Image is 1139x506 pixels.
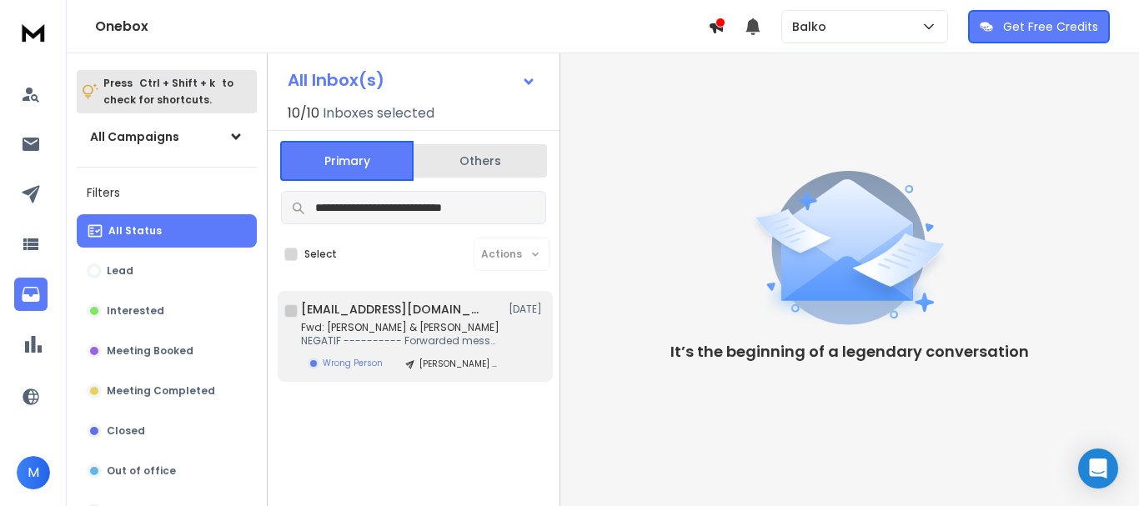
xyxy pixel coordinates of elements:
p: Meeting Booked [107,344,193,358]
label: Select [304,248,337,261]
button: Primary [280,141,414,181]
p: Closed [107,424,145,438]
p: Fwd: [PERSON_NAME] & [PERSON_NAME] [301,321,501,334]
h1: All Campaigns [90,128,179,145]
p: Get Free Credits [1003,18,1098,35]
button: M [17,456,50,489]
img: logo [17,17,50,48]
p: [DATE] [509,303,546,316]
h1: Onebox [95,17,708,37]
h1: All Inbox(s) [288,72,384,88]
p: Balko [792,18,833,35]
button: Get Free Credits [968,10,1110,43]
p: Interested [107,304,164,318]
button: All Campaigns [77,120,257,153]
button: Out of office [77,454,257,488]
h3: Filters [77,181,257,204]
button: Meeting Completed [77,374,257,408]
h3: Inboxes selected [323,103,434,123]
div: Open Intercom Messenger [1078,448,1118,488]
p: Wrong Person [323,357,383,369]
button: Interested [77,294,257,328]
span: 10 / 10 [288,103,319,123]
h1: [EMAIL_ADDRESS][DOMAIN_NAME] +1 [301,301,484,318]
button: Closed [77,414,257,448]
p: Lead [107,264,133,278]
button: All Inbox(s) [274,63,549,97]
p: All Status [108,224,162,238]
p: Press to check for shortcuts. [103,75,233,108]
p: It’s the beginning of a legendary conversation [670,340,1029,363]
span: Ctrl + Shift + k [137,73,218,93]
p: Out of office [107,464,176,478]
button: All Status [77,214,257,248]
p: Meeting Completed [107,384,215,398]
button: Lead [77,254,257,288]
p: NEGATIF ---------- Forwarded message --------- From: [PERSON_NAME], [301,334,501,348]
button: Meeting Booked [77,334,257,368]
p: [PERSON_NAME] ROC 01 [419,358,499,370]
button: Others [414,143,547,179]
